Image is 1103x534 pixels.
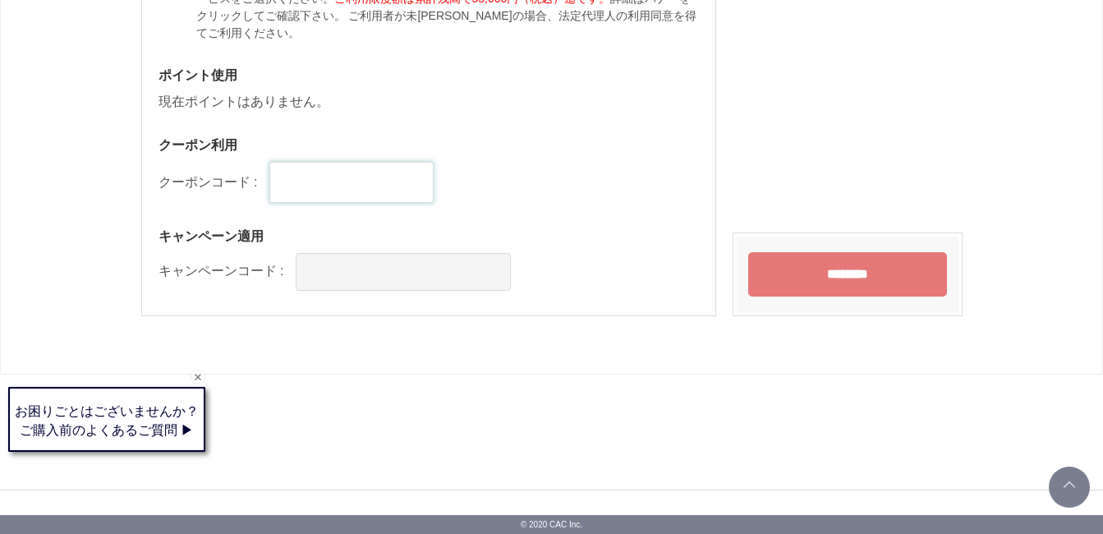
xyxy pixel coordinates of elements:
[159,136,699,154] h3: クーポン利用
[159,92,699,112] p: 現在ポイントはありません。
[159,228,699,245] h3: キャンペーン適用
[159,175,258,189] label: クーポンコード :
[159,67,699,84] h3: ポイント使用
[159,264,284,278] label: キャンペーンコード :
